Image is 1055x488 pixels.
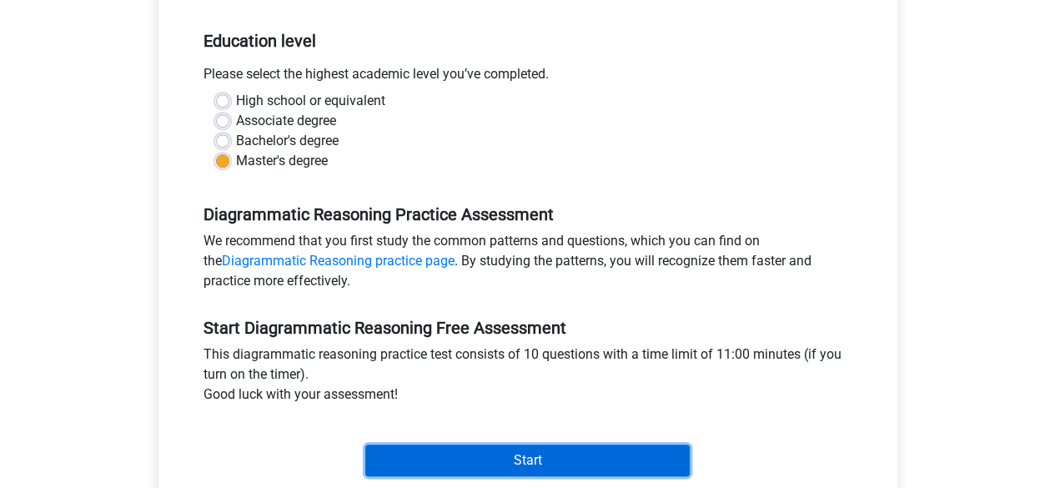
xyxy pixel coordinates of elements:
[365,445,690,476] input: Start
[203,24,852,58] h5: Education level
[191,64,865,91] div: Please select the highest academic level you’ve completed.
[236,151,328,171] label: Master's degree
[222,253,455,269] a: Diagrammatic Reasoning practice page
[191,231,865,298] div: We recommend that you first study the common patterns and questions, which you can find on the . ...
[191,345,865,411] div: This diagrammatic reasoning practice test consists of 10 questions with a time limit of 11:00 min...
[203,318,852,338] h5: Start Diagrammatic Reasoning Free Assessment
[236,91,385,111] label: High school or equivalent
[236,131,339,151] label: Bachelor's degree
[236,111,336,131] label: Associate degree
[203,204,852,224] h5: Diagrammatic Reasoning Practice Assessment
